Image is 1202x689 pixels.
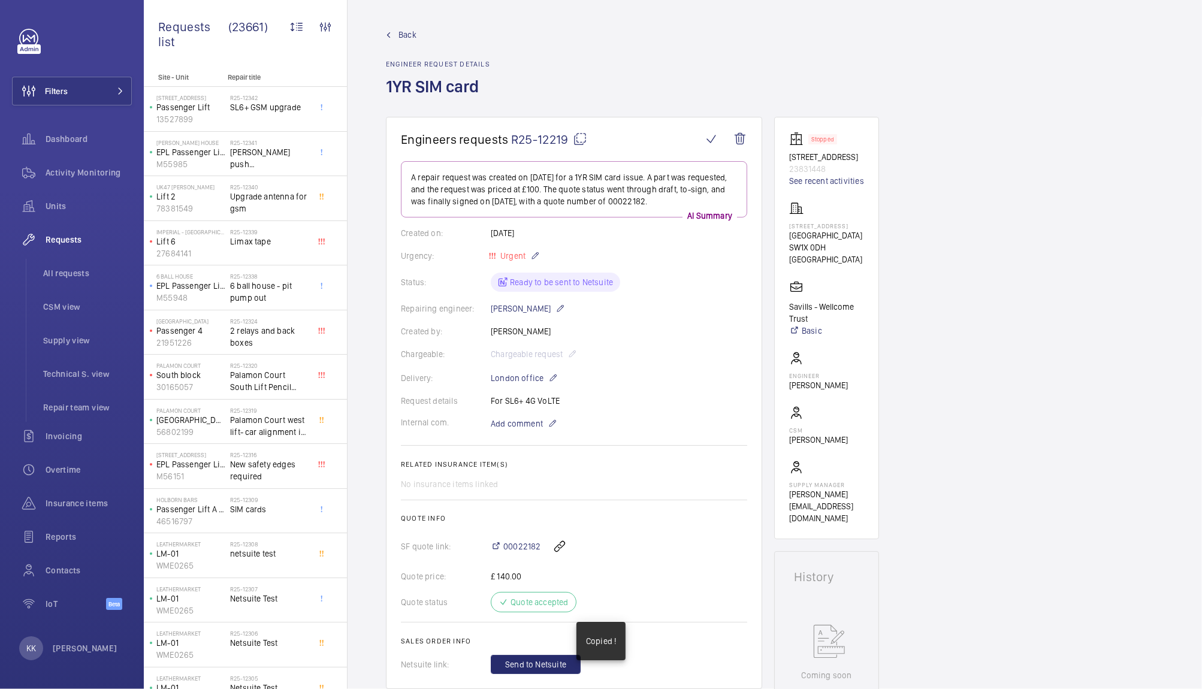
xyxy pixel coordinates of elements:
p: Leathermarket [156,630,225,637]
h2: R25-12305 [230,675,309,682]
p: LM-01 [156,548,225,560]
span: Upgrade antenna for gsm [230,191,309,214]
p: Palamon Court [156,407,225,414]
p: Imperial - [GEOGRAPHIC_DATA] [156,228,225,235]
span: Beta [106,598,122,610]
span: Requests [46,234,132,246]
h2: Quote info [401,514,747,522]
p: KK [26,642,36,654]
p: 46516797 [156,515,225,527]
p: Holborn Bars [156,496,225,503]
p: Savills - Wellcome Trust [789,301,864,325]
p: 13527899 [156,113,225,125]
h2: R25-12339 [230,228,309,235]
p: Passenger 4 [156,325,225,337]
span: Requests list [158,19,228,49]
p: LM-01 [156,637,225,649]
a: Basic [789,325,864,337]
p: 56802199 [156,426,225,438]
span: Filters [45,85,68,97]
span: Add comment [491,418,543,430]
h2: R25-12320 [230,362,309,369]
p: UK47 [PERSON_NAME] [156,183,225,191]
span: Supply view [43,334,132,346]
p: WME0265 [156,560,225,572]
p: [STREET_ADDRESS] [156,451,225,458]
h2: R25-12342 [230,94,309,101]
span: Activity Monitoring [46,167,132,179]
p: LM-01 [156,593,225,605]
p: M55948 [156,292,225,304]
span: All requests [43,267,132,279]
p: 21951226 [156,337,225,349]
h2: R25-12338 [230,273,309,280]
span: 6 ball house - pit pump out [230,280,309,304]
p: 27684141 [156,247,225,259]
span: netsuite test [230,548,309,560]
p: M55985 [156,158,225,170]
h2: R25-12307 [230,585,309,593]
button: Filters [12,77,132,105]
p: EPL Passenger Lift [156,280,225,292]
span: Netsuite Test [230,593,309,605]
p: Lift 6 [156,235,225,247]
p: London office [491,371,558,385]
p: [PERSON_NAME] [789,379,848,391]
p: South block [156,369,225,381]
h2: R25-12341 [230,139,309,146]
p: WME0265 [156,605,225,617]
h2: Sales order info [401,637,747,645]
span: Urgent [498,251,526,261]
p: [GEOGRAPHIC_DATA] [156,318,225,325]
p: A repair request was created on [DATE] for a 1YR SIM card issue. A part was requested, and the re... [411,171,737,207]
p: Copied ! [586,635,616,647]
p: [STREET_ADDRESS] [156,94,225,101]
p: EPL Passenger Lift schn 33 [156,146,225,158]
a: See recent activities [789,175,864,187]
span: Limax tape [230,235,309,247]
span: SIM cards [230,503,309,515]
a: 00022182 [491,540,540,552]
p: Stopped [811,137,834,141]
span: Invoicing [46,430,132,442]
span: Contacts [46,564,132,576]
span: 2 relays and back boxes [230,325,309,349]
span: 00022182 [503,540,540,552]
span: Repair team view [43,401,132,413]
p: Engineer [789,372,848,379]
p: WME0265 [156,649,225,661]
p: [GEOGRAPHIC_DATA] [789,229,864,241]
p: Coming soon [801,669,851,681]
p: 23831448 [789,163,864,175]
p: Palamon Court [156,362,225,369]
h2: R25-12308 [230,540,309,548]
span: Insurance items [46,497,132,509]
p: Leathermarket [156,540,225,548]
p: [STREET_ADDRESS] [789,222,864,229]
p: SW1X 0DH [GEOGRAPHIC_DATA] [789,241,864,265]
p: [PERSON_NAME] [491,301,565,316]
p: CSM [789,427,848,434]
p: 30165057 [156,381,225,393]
p: M56151 [156,470,225,482]
p: 6 Ball House [156,273,225,280]
p: Passenger Lift A (Core 12) 6 FL [156,503,225,515]
span: New safety edges required [230,458,309,482]
p: [PERSON_NAME][EMAIL_ADDRESS][DOMAIN_NAME] [789,488,864,524]
span: Palamon Court South Lift Pencil Switch [230,369,309,393]
h2: R25-12306 [230,630,309,637]
h2: R25-12316 [230,451,309,458]
p: Lift 2 [156,191,225,203]
p: [PERSON_NAME] House [156,139,225,146]
h1: History [794,571,859,583]
p: Supply manager [789,481,864,488]
h2: Engineer request details [386,60,490,68]
span: R25-12219 [511,132,587,147]
p: [STREET_ADDRESS] [789,151,864,163]
p: [PERSON_NAME] [789,434,848,446]
span: Send to Netsuite [505,658,566,670]
p: Site - Unit [144,73,223,81]
p: Leathermarket [156,675,225,682]
span: CSM view [43,301,132,313]
p: AI Summary [682,210,737,222]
